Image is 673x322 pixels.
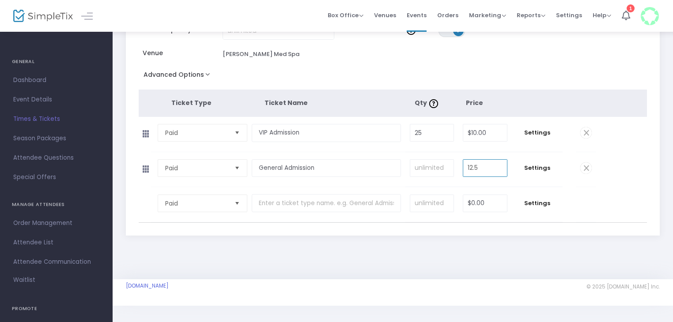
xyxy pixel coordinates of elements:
span: Paid [165,164,227,172]
span: Paid [165,128,227,137]
button: Select [231,160,243,176]
input: unlimited [410,160,454,176]
button: Select [231,124,243,141]
span: Venues [374,4,396,26]
span: Waitlist [13,276,35,285]
span: Attendee List [13,237,99,248]
input: Price [463,124,507,141]
a: [DOMAIN_NAME] [126,282,169,289]
span: Settings [516,128,558,137]
span: Help [593,11,611,19]
span: Marketing [469,11,506,19]
span: Season Packages [13,133,99,144]
button: Advanced Options [139,68,219,84]
span: Special Offers [13,172,99,183]
span: Box Office [328,11,363,19]
span: Order Management [13,217,99,229]
div: [PERSON_NAME] Med Spa [223,50,299,59]
span: Dashboard [13,75,99,86]
span: Ticket Name [265,98,308,107]
h4: GENERAL [12,53,101,71]
span: © 2025 [DOMAIN_NAME] Inc. [586,283,660,290]
span: Price [466,98,483,107]
h4: PROMOTE [12,300,101,318]
input: Enter a ticket type name. e.g. General Admission [252,194,401,212]
span: Qty [415,98,440,107]
span: Times & Tickets [13,113,99,125]
span: Settings [556,4,582,26]
span: Settings [516,164,558,172]
span: Settings [516,199,558,208]
img: question-mark [429,99,438,108]
span: Event Details [13,94,99,105]
input: Price [463,195,507,212]
span: Reports [517,11,545,19]
input: Price [463,160,507,176]
input: Enter a ticket type name. e.g. General Admission [252,124,401,142]
span: Paid [165,199,227,208]
div: 1 [627,4,635,12]
span: Ticket Type [171,98,212,107]
h4: MANAGE ATTENDEES [12,196,101,213]
input: Enter a ticket type name. e.g. General Admission [252,159,401,177]
span: Attendee Questions [13,152,99,164]
span: Venue [143,49,223,58]
span: Events [407,4,427,26]
span: Attendee Communication [13,256,99,268]
input: unlimited [410,195,454,212]
span: Orders [437,4,458,26]
button: Select [231,195,243,212]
